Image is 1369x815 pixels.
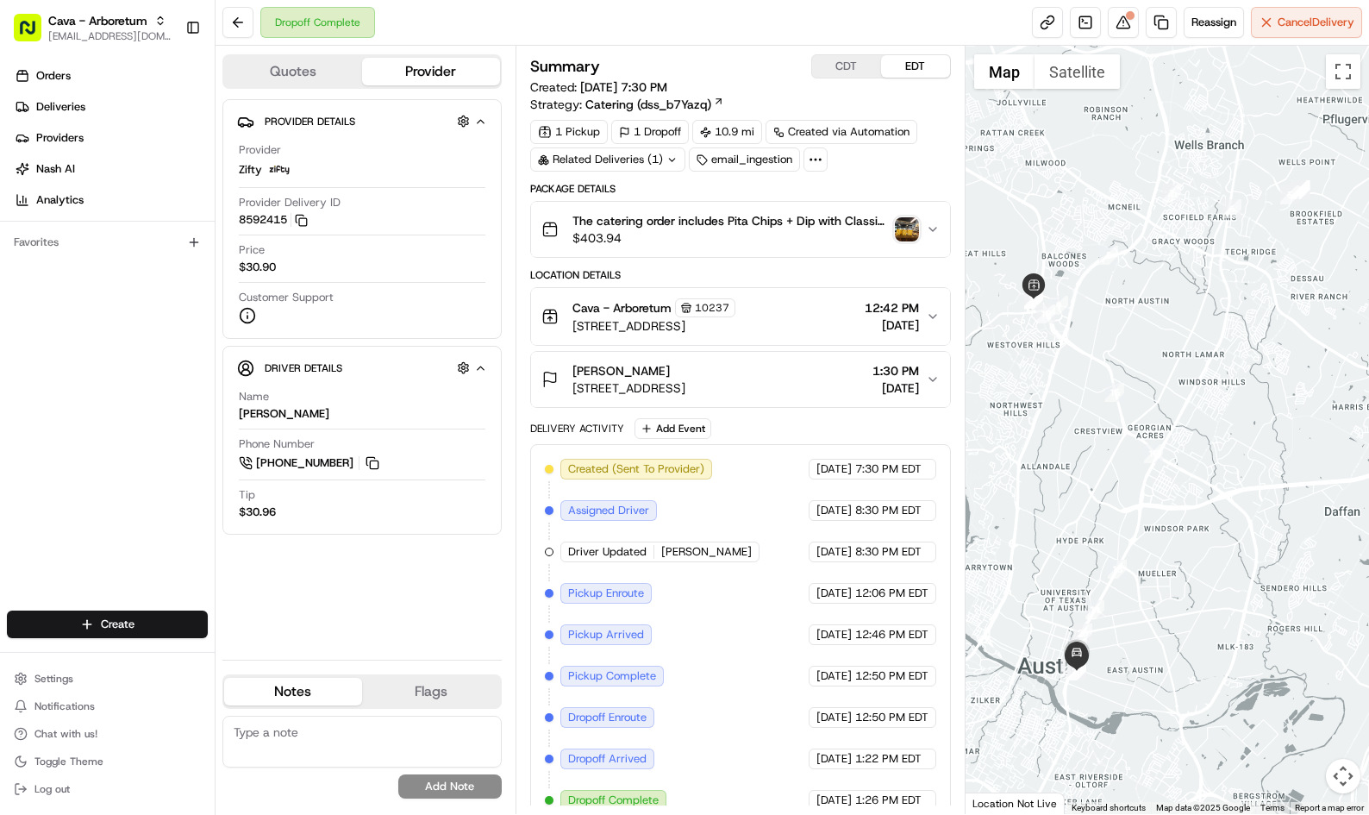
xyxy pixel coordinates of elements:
[585,96,711,113] span: Catering (dss_b7Yazq)
[572,229,888,247] span: $403.94
[568,668,656,684] span: Pickup Complete
[1291,180,1310,199] div: 2
[36,161,75,177] span: Nash AI
[1108,560,1127,579] div: 18
[816,461,852,477] span: [DATE]
[1036,304,1055,323] div: 15
[585,96,724,113] a: Catering (dss_b7Yazq)
[7,62,215,90] a: Orders
[530,268,951,282] div: Location Details
[101,617,134,632] span: Create
[239,195,341,210] span: Provider Delivery ID
[1024,290,1043,309] div: 14
[34,699,95,713] span: Notifications
[855,544,922,560] span: 8:30 PM EDT
[239,212,308,228] button: 8592415
[239,505,276,520] div: $30.96
[530,78,667,96] span: Created:
[269,160,290,180] img: zifty-logo-trans-sq.png
[239,389,269,404] span: Name
[7,667,208,691] button: Settings
[872,362,919,379] span: 1:30 PM
[816,544,852,560] span: [DATE]
[580,79,667,95] span: [DATE] 7:30 PM
[816,586,852,601] span: [DATE]
[362,678,500,705] button: Flags
[568,503,649,518] span: Assigned Driver
[36,130,84,146] span: Providers
[1260,803,1285,812] a: Terms (opens in new tab)
[530,422,624,436] div: Delivery Activity
[239,260,276,275] span: $30.90
[692,120,762,144] div: 10.9 mi
[530,182,951,196] div: Package Details
[865,299,919,317] span: 12:42 PM
[1049,296,1068,315] div: 9
[1105,383,1124,402] div: 16
[239,436,315,452] span: Phone Number
[239,242,265,258] span: Price
[1222,199,1241,218] div: 6
[568,710,647,725] span: Dropoff Enroute
[7,229,208,256] div: Favorites
[816,793,852,808] span: [DATE]
[572,317,735,335] span: [STREET_ADDRESS]
[237,107,487,135] button: Provider Details
[1156,803,1250,812] span: Map data ©2025 Google
[568,751,647,767] span: Dropoff Arrived
[239,162,262,178] span: Zifty
[855,668,928,684] span: 12:50 PM EDT
[239,487,255,503] span: Tip
[695,301,729,315] span: 10237
[970,792,1027,814] img: Google
[36,192,84,208] span: Analytics
[1251,7,1362,38] button: CancelDelivery
[7,7,178,48] button: Cava - Arboretum[EMAIL_ADDRESS][DOMAIN_NAME]
[237,354,487,382] button: Driver Details
[568,793,659,808] span: Dropoff Complete
[48,12,147,29] button: Cava - Arboretum
[1072,802,1146,814] button: Keyboard shortcuts
[48,29,172,43] span: [EMAIL_ADDRESS][DOMAIN_NAME]
[7,777,208,801] button: Log out
[1295,803,1364,812] a: Report a map error
[634,418,711,439] button: Add Event
[855,503,922,518] span: 8:30 PM EDT
[7,749,208,774] button: Toggle Theme
[865,317,919,334] span: [DATE]
[895,217,919,241] img: photo_proof_of_delivery image
[872,379,919,397] span: [DATE]
[816,627,852,643] span: [DATE]
[568,461,704,477] span: Created (Sent To Provider)
[1060,660,1079,679] div: 22
[1162,184,1181,203] div: 7
[572,299,672,317] span: Cava - Arboretum
[855,586,928,601] span: 12:06 PM EDT
[1326,759,1360,793] button: Map camera controls
[256,455,353,471] span: [PHONE_NUMBER]
[239,142,281,158] span: Provider
[530,120,608,144] div: 1 Pickup
[855,627,928,643] span: 12:46 PM EDT
[766,120,917,144] a: Created via Automation
[34,672,73,686] span: Settings
[855,461,922,477] span: 7:30 PM EDT
[224,58,362,85] button: Quotes
[7,124,215,152] a: Providers
[661,544,752,560] span: [PERSON_NAME]
[530,96,724,113] div: Strategy:
[881,55,950,78] button: EDT
[265,115,355,129] span: Provider Details
[531,352,950,407] button: [PERSON_NAME][STREET_ADDRESS]1:30 PM[DATE]
[812,55,881,78] button: CDT
[265,361,342,375] span: Driver Details
[36,68,71,84] span: Orders
[568,586,644,601] span: Pickup Enroute
[689,147,800,172] div: email_ingestion
[1024,291,1043,310] div: 10
[1278,15,1354,30] span: Cancel Delivery
[1067,661,1086,680] div: 24
[816,503,852,518] span: [DATE]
